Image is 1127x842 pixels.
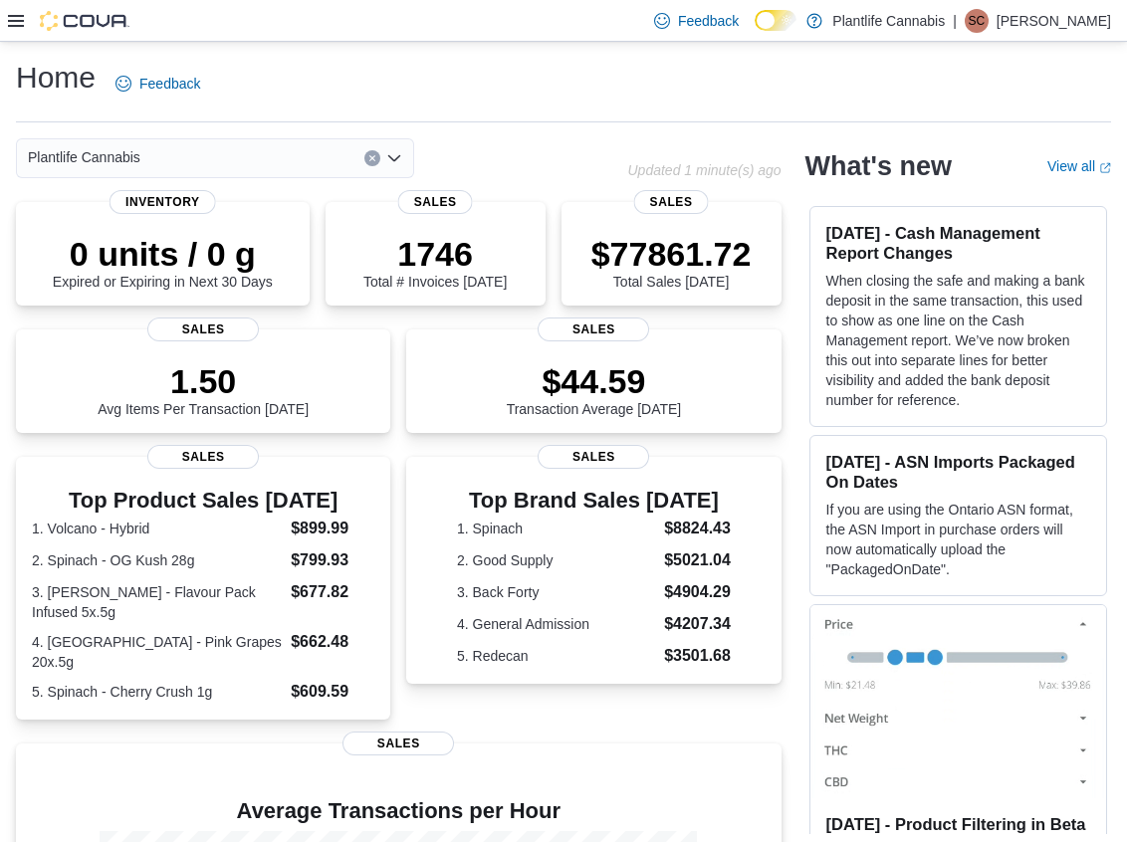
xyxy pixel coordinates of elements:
[457,519,656,538] dt: 1. Spinach
[291,548,374,572] dd: $799.93
[826,452,1090,492] h3: [DATE] - ASN Imports Packaged On Dates
[997,9,1111,33] p: [PERSON_NAME]
[40,11,129,31] img: Cova
[28,145,140,169] span: Plantlife Cannabis
[646,1,747,41] a: Feedback
[664,580,731,604] dd: $4904.29
[291,580,374,604] dd: $677.82
[538,317,649,341] span: Sales
[457,582,656,602] dt: 3. Back Forty
[291,630,374,654] dd: $662.48
[386,150,402,166] button: Open list of options
[457,614,656,634] dt: 4. General Admission
[32,632,283,672] dt: 4. [GEOGRAPHIC_DATA] - Pink Grapes 20x.5g
[755,10,796,31] input: Dark Mode
[364,150,380,166] button: Clear input
[1099,162,1111,174] svg: External link
[805,150,952,182] h2: What's new
[634,190,709,214] span: Sales
[363,234,507,274] p: 1746
[832,9,945,33] p: Plantlife Cannabis
[507,361,682,401] p: $44.59
[826,500,1090,579] p: If you are using the Ontario ASN format, the ASN Import in purchase orders will now automatically...
[1047,158,1111,174] a: View allExternal link
[969,9,986,33] span: SC
[108,64,208,104] a: Feedback
[53,234,273,274] p: 0 units / 0 g
[826,223,1090,263] h3: [DATE] - Cash Management Report Changes
[678,11,739,31] span: Feedback
[110,190,216,214] span: Inventory
[32,550,283,570] dt: 2. Spinach - OG Kush 28g
[965,9,989,33] div: Sebastian Cardinal
[591,234,752,274] p: $77861.72
[32,489,374,513] h3: Top Product Sales [DATE]
[457,489,731,513] h3: Top Brand Sales [DATE]
[664,612,731,636] dd: $4207.34
[398,190,473,214] span: Sales
[98,361,309,401] p: 1.50
[32,799,766,823] h4: Average Transactions per Hour
[291,517,374,540] dd: $899.99
[953,9,957,33] p: |
[664,548,731,572] dd: $5021.04
[755,31,756,32] span: Dark Mode
[457,646,656,666] dt: 5. Redecan
[53,234,273,290] div: Expired or Expiring in Next 30 Days
[363,234,507,290] div: Total # Invoices [DATE]
[826,271,1090,410] p: When closing the safe and making a bank deposit in the same transaction, this used to show as one...
[147,317,259,341] span: Sales
[664,644,731,668] dd: $3501.68
[32,519,283,538] dt: 1. Volcano - Hybrid
[538,445,649,469] span: Sales
[32,582,283,622] dt: 3. [PERSON_NAME] - Flavour Pack Infused 5x.5g
[507,361,682,417] div: Transaction Average [DATE]
[98,361,309,417] div: Avg Items Per Transaction [DATE]
[457,550,656,570] dt: 2. Good Supply
[342,732,454,755] span: Sales
[147,445,259,469] span: Sales
[16,58,96,98] h1: Home
[291,680,374,704] dd: $609.59
[664,517,731,540] dd: $8824.43
[139,74,200,94] span: Feedback
[32,682,283,702] dt: 5. Spinach - Cherry Crush 1g
[591,234,752,290] div: Total Sales [DATE]
[627,162,781,178] p: Updated 1 minute(s) ago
